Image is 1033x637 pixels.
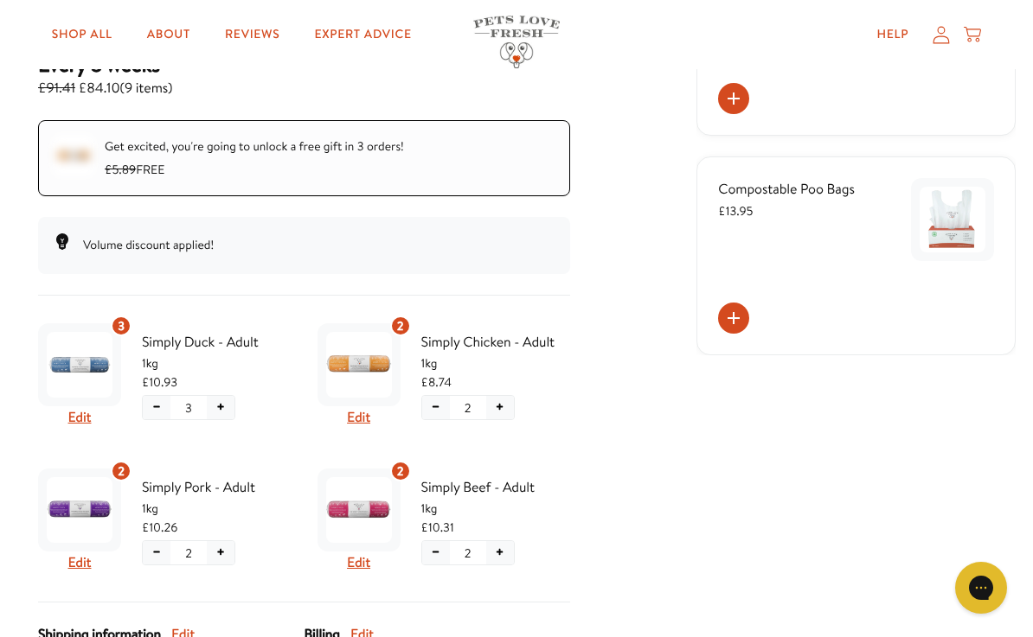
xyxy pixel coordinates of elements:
s: £5.89 [105,161,136,178]
div: Subscription product: Simply Pork - Adult [38,462,292,581]
span: Simply Duck - Adult [142,331,292,354]
button: Increase quantity [207,541,234,564]
span: Get excited, you're going to unlock a free gift in 3 orders! FREE [105,137,404,178]
span: £10.26 [142,518,177,537]
span: Compostable Poo Bags [718,180,855,199]
span: 1kg [142,499,292,518]
button: Edit [68,551,92,574]
div: Subscription product: Simply Beef - Adult [318,462,571,581]
span: Simply Beef - Adult [421,476,571,499]
div: Subscription for 9 items with cost £84.10. Renews Every 3 weeks [38,51,570,99]
img: Simply Beef - Adult [326,477,392,543]
button: Increase quantity [486,396,514,419]
span: 2 [185,544,192,563]
span: 2 [465,398,472,417]
button: Decrease quantity [422,396,450,419]
div: 2 units of item: Simply Beef - Adult [390,461,411,481]
div: 3 units of item: Simply Duck - Adult [111,315,132,336]
span: 2 [465,544,472,563]
div: Subscription product: Simply Duck - Adult [38,316,292,436]
button: Decrease quantity [422,541,450,564]
button: Decrease quantity [143,541,170,564]
img: Simply Duck - Adult [47,332,112,398]
span: 2 [397,462,404,481]
button: Edit [347,551,370,574]
div: 2 units of item: Simply Pork - Adult [111,461,132,481]
a: Help [863,17,923,52]
span: 1kg [142,354,292,373]
img: Compostable Poo Bags [920,187,985,252]
span: £10.93 [142,373,177,392]
button: Increase quantity [486,541,514,564]
span: Simply Pork - Adult [142,476,292,499]
span: 3 [118,316,125,335]
a: Shop All [38,17,126,52]
a: Expert Advice [300,17,425,52]
img: Pets Love Fresh [473,16,560,68]
span: Volume discount applied! [83,236,214,253]
div: Subscription product: Simply Chicken - Adult [318,316,571,436]
button: Edit [347,406,370,429]
span: £8.74 [421,373,452,392]
s: £91.41 [38,79,75,98]
span: 2 [118,462,125,481]
button: Edit [68,406,92,429]
a: About [133,17,204,52]
button: Increase quantity [207,396,234,419]
button: Decrease quantity [143,396,170,419]
span: 1kg [421,499,571,518]
iframe: Gorgias live chat messenger [946,556,1016,620]
img: Simply Chicken - Adult [326,332,392,398]
span: £84.10 ( 9 items ) [38,77,172,99]
a: Reviews [211,17,293,52]
div: 2 units of item: Simply Chicken - Adult [390,315,411,336]
span: £13.95 [718,202,753,220]
span: Simply Chicken - Adult [421,331,571,354]
span: 3 [185,398,192,417]
span: 2 [397,316,404,335]
span: £10.31 [421,518,454,537]
img: Simply Pork - Adult [47,477,112,543]
span: 1kg [421,354,571,373]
